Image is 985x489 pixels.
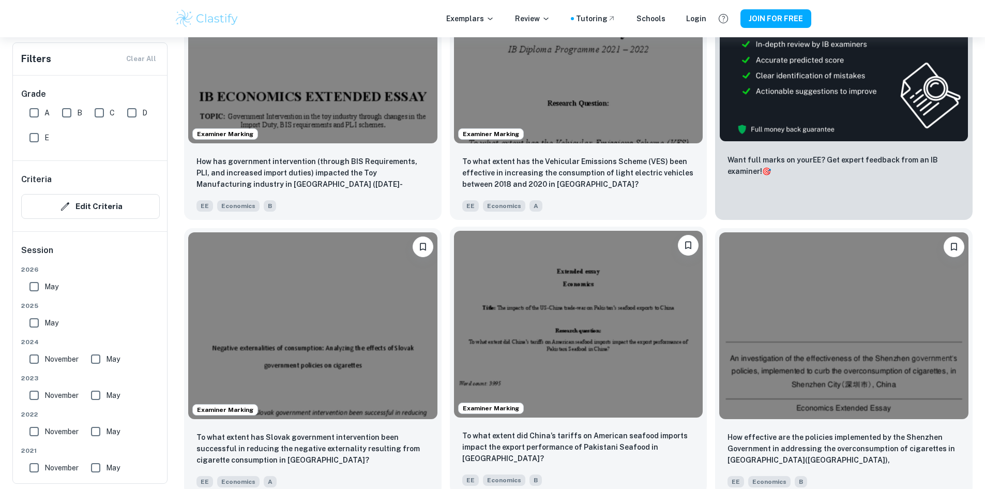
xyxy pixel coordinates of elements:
h6: Session [21,244,160,265]
span: May [106,462,120,473]
span: A [44,107,50,118]
a: Schools [637,13,665,24]
button: Help and Feedback [715,10,732,27]
span: EE [462,475,479,486]
span: 🎯 [762,167,771,175]
span: November [44,353,79,365]
button: Edit Criteria [21,194,160,219]
img: Economics EE example thumbnail: To what extent has Slovak government int [188,232,437,419]
button: Please log in to bookmark exemplars [944,236,964,257]
span: Examiner Marking [193,405,257,414]
span: D [142,107,147,118]
span: B [529,475,542,486]
img: Clastify logo [174,8,240,29]
p: Exemplars [446,13,494,24]
img: Economics EE example thumbnail: How effective are the policies implement [719,232,968,419]
p: To what extent did China’s tariffs on American seafood imports impact the export performance of P... [462,430,695,464]
button: Please log in to bookmark exemplars [678,235,699,256]
span: Economics [483,200,525,212]
p: To what extent has the Vehicular Emissions Scheme (VES) been effective in increasing the consumpt... [462,156,695,190]
span: May [106,353,120,365]
a: Tutoring [576,13,616,24]
span: C [110,107,115,118]
span: 2026 [21,265,160,274]
span: B [795,476,807,487]
span: A [529,200,542,212]
span: 2024 [21,337,160,347]
span: 2022 [21,410,160,419]
span: November [44,390,79,401]
img: Economics EE example thumbnail: To what extent did China’s tariffs on Am [454,231,703,418]
button: Please log in to bookmark exemplars [413,236,433,257]
a: Login [686,13,706,24]
span: A [264,476,277,487]
span: EE [462,200,479,212]
h6: Filters [21,52,51,66]
span: Economics [217,476,260,487]
span: May [106,390,120,401]
p: How effective are the policies implemented by the Shenzhen Government in addressing the overconsu... [728,432,960,467]
p: How has government intervention (through BIS Requirements, PLI, and increased import duties) impa... [196,156,429,191]
span: 2025 [21,301,160,310]
h6: Criteria [21,173,52,186]
span: Economics [748,476,791,487]
h6: Grade [21,88,160,100]
span: November [44,462,79,473]
span: EE [196,200,213,212]
span: E [44,132,49,143]
span: Economics [217,200,260,212]
span: EE [728,476,744,487]
p: To what extent has Slovak government intervention been successful in reducing the negative extern... [196,432,429,466]
p: Review [515,13,550,24]
span: Examiner Marking [459,404,523,413]
span: 2021 [21,446,160,455]
span: May [44,281,58,292]
span: Economics [483,475,525,486]
span: Examiner Marking [459,129,523,139]
span: May [44,317,58,329]
span: Examiner Marking [193,129,257,139]
p: Want full marks on your EE ? Get expert feedback from an IB examiner! [728,154,960,177]
span: May [106,426,120,437]
span: November [44,426,79,437]
span: B [77,107,82,118]
span: 2023 [21,374,160,383]
span: EE [196,476,213,487]
span: B [264,200,276,212]
button: JOIN FOR FREE [740,9,811,28]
